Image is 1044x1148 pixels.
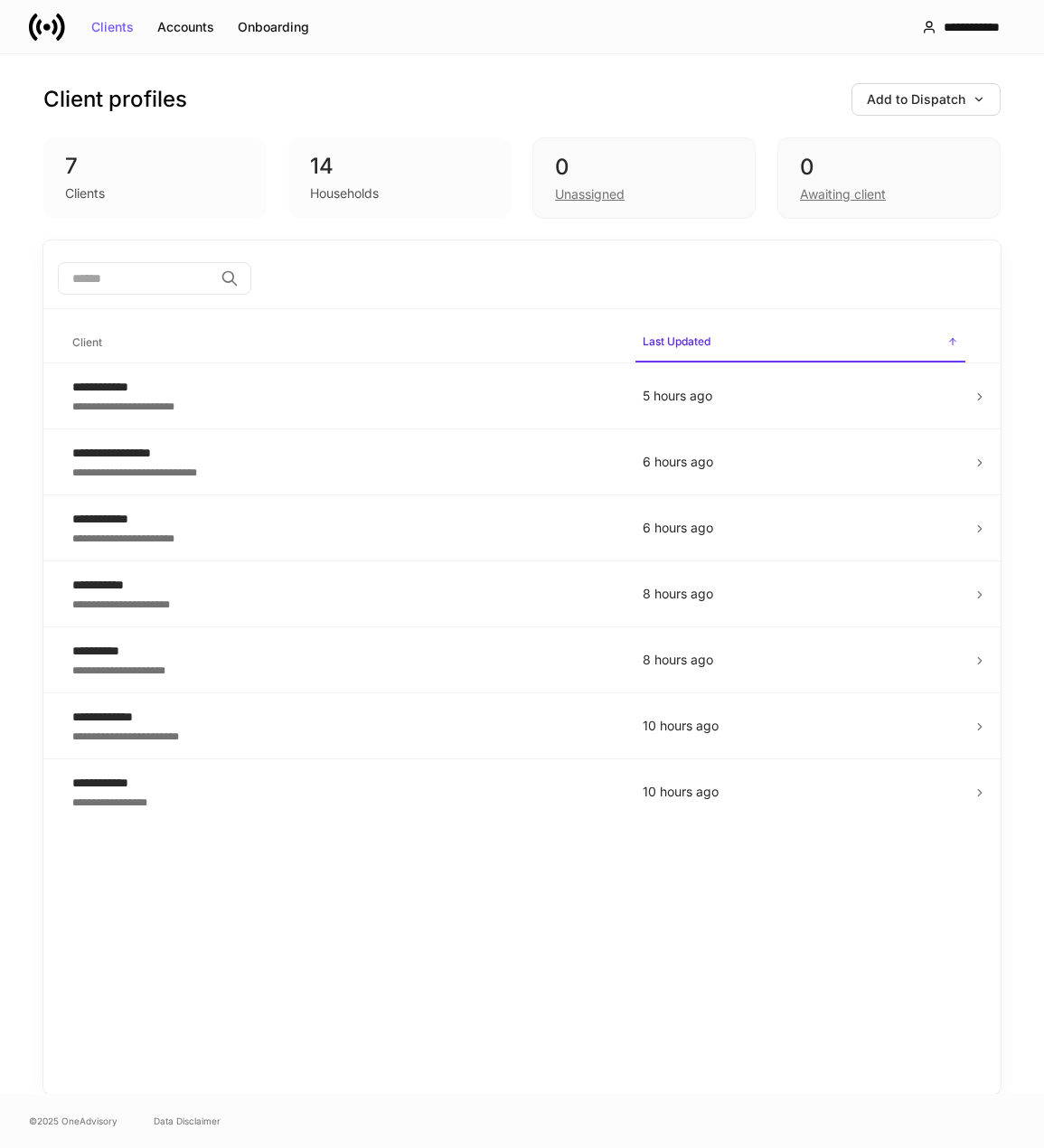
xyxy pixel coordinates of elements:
div: 0Unassigned [532,137,756,219]
div: Awaiting client [800,185,886,203]
div: Clients [65,184,105,202]
div: 0Awaiting client [777,137,1001,219]
h6: Last Updated [643,333,710,350]
div: Households [310,184,379,202]
button: Add to Dispatch [851,83,1001,116]
p: 10 hours ago [643,717,958,735]
div: 14 [310,152,490,181]
button: Onboarding [226,13,321,42]
div: 7 [65,152,245,181]
p: 5 hours ago [643,387,958,405]
span: Client [65,325,621,362]
p: 10 hours ago [643,783,958,801]
div: Unassigned [555,185,625,203]
button: Accounts [146,13,226,42]
div: 0 [800,153,978,182]
span: Last Updated [635,324,965,362]
div: Onboarding [238,21,309,33]
p: 8 hours ago [643,585,958,603]
p: 6 hours ago [643,519,958,537]
button: Clients [80,13,146,42]
div: Accounts [157,21,214,33]
a: Data Disclaimer [154,1114,221,1128]
span: © 2025 OneAdvisory [29,1114,118,1128]
p: 8 hours ago [643,651,958,669]
h3: Client profiles [43,85,187,114]
div: Add to Dispatch [867,93,985,106]
div: Clients [91,21,134,33]
h6: Client [72,334,102,351]
p: 6 hours ago [643,453,958,471]
div: 0 [555,153,733,182]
